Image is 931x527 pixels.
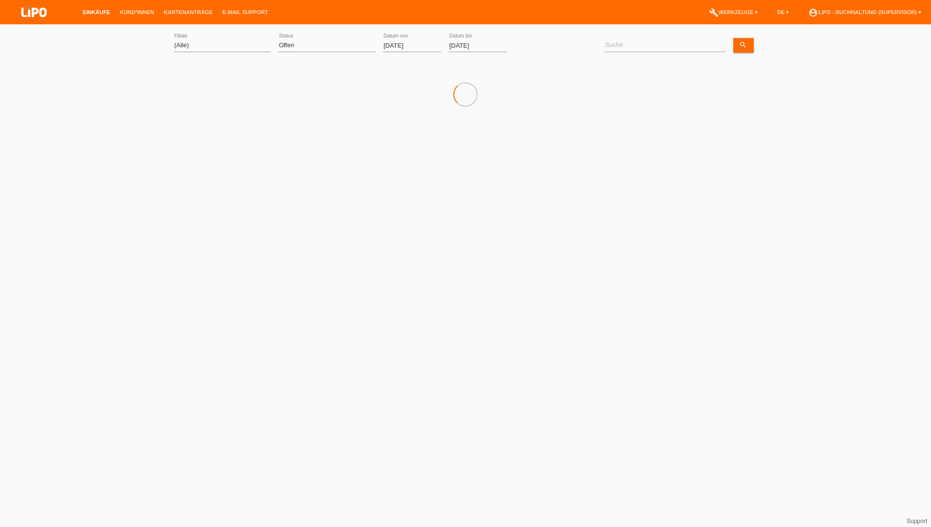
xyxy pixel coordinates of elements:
[10,20,58,27] a: LIPO pay
[115,9,159,15] a: Kund*innen
[733,38,754,53] a: search
[704,9,763,15] a: buildWerkzeuge ▾
[803,9,926,15] a: account_circleLIPO - Buchhaltung (Supervisor) ▾
[739,41,747,49] i: search
[808,8,818,18] i: account_circle
[772,9,794,15] a: DE ▾
[159,9,218,15] a: Kartenanträge
[709,8,719,18] i: build
[907,518,927,525] a: Support
[218,9,273,15] a: E-Mail Support
[78,9,115,15] a: Einkäufe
